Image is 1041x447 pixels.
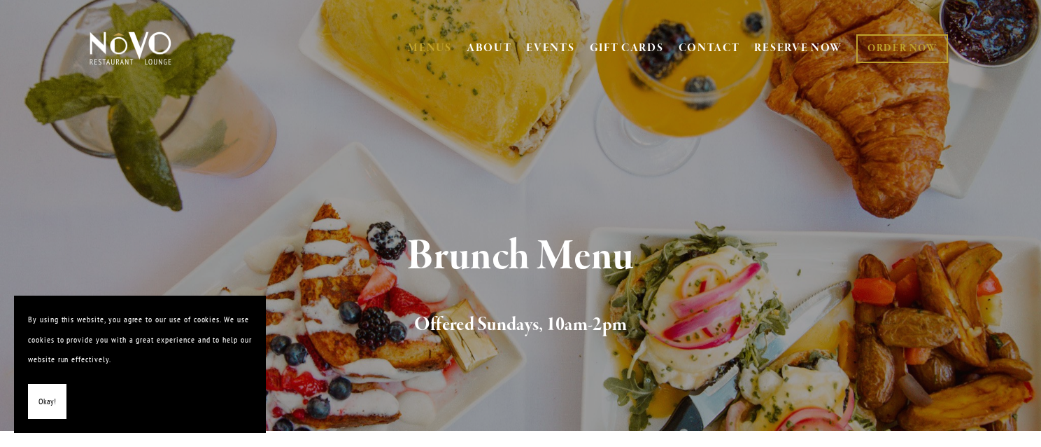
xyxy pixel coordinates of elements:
span: Okay! [38,392,56,412]
img: Novo Restaurant &amp; Lounge [87,31,174,66]
button: Okay! [28,384,66,420]
a: GIFT CARDS [590,35,664,62]
h1: Brunch Menu [113,234,928,280]
a: EVENTS [526,41,574,55]
section: Cookie banner [14,296,266,433]
a: RESERVE NOW [754,35,842,62]
p: By using this website, you agree to our use of cookies. We use cookies to provide you with a grea... [28,310,252,370]
a: ORDER NOW [856,34,948,63]
a: CONTACT [679,35,740,62]
a: ABOUT [467,41,512,55]
h2: Offered Sundays, 10am-2pm [113,310,928,340]
a: MENUS [408,41,452,55]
